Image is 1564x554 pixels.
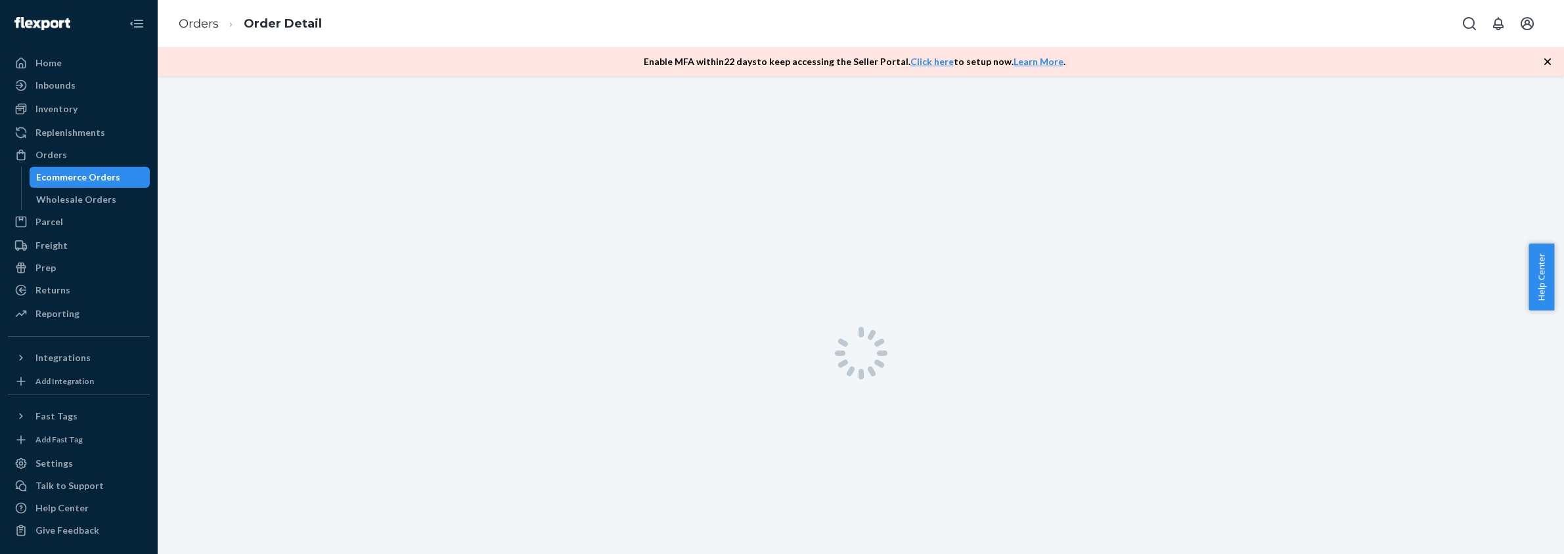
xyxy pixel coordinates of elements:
[8,257,150,278] a: Prep
[8,498,150,519] a: Help Center
[36,171,120,184] div: Ecommerce Orders
[35,148,67,161] div: Orders
[8,53,150,74] a: Home
[8,432,150,448] a: Add Fast Tag
[1456,11,1483,37] button: Open Search Box
[1485,11,1511,37] button: Open notifications
[910,56,954,67] a: Click here
[1529,244,1554,310] button: Help Center
[8,475,150,496] button: Talk to Support
[8,280,150,301] a: Returns
[35,410,78,423] div: Fast Tags
[35,102,78,116] div: Inventory
[35,501,89,515] div: Help Center
[35,261,56,274] div: Prep
[35,457,73,470] div: Settings
[35,239,68,252] div: Freight
[8,211,150,232] a: Parcel
[1514,11,1540,37] button: Open account menu
[30,167,150,188] a: Ecommerce Orders
[35,307,79,320] div: Reporting
[8,347,150,368] button: Integrations
[8,98,150,119] a: Inventory
[35,434,83,445] div: Add Fast Tag
[244,16,322,31] a: Order Detail
[36,193,116,206] div: Wholesale Orders
[8,235,150,256] a: Freight
[179,16,219,31] a: Orders
[35,126,105,139] div: Replenishments
[35,284,70,297] div: Returns
[8,373,150,389] a: Add Integration
[30,189,150,210] a: Wholesale Orders
[8,303,150,324] a: Reporting
[8,520,150,541] button: Give Feedback
[8,144,150,165] a: Orders
[35,56,62,70] div: Home
[35,479,104,492] div: Talk to Support
[1014,56,1063,67] a: Learn More
[644,55,1065,68] p: Enable MFA within 22 days to keep accessing the Seller Portal. to setup now. .
[35,375,94,387] div: Add Integration
[14,17,70,30] img: Flexport logo
[35,215,63,228] div: Parcel
[35,79,76,92] div: Inbounds
[8,75,150,96] a: Inbounds
[35,524,99,537] div: Give Feedback
[35,351,91,364] div: Integrations
[8,122,150,143] a: Replenishments
[123,11,150,37] button: Close Navigation
[8,453,150,474] a: Settings
[8,406,150,427] button: Fast Tags
[168,5,332,43] ol: breadcrumbs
